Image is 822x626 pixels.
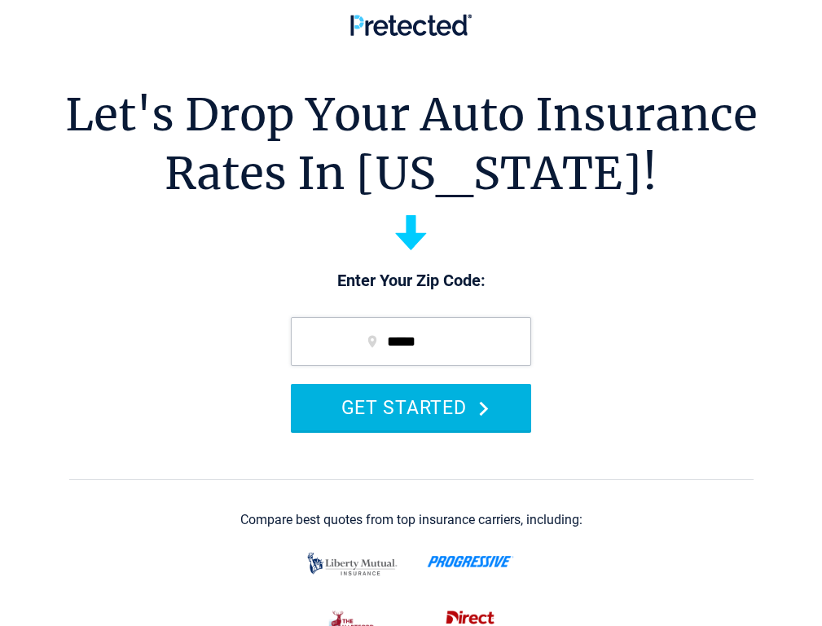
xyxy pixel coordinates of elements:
img: Pretected Logo [350,14,472,36]
h1: Let's Drop Your Auto Insurance Rates In [US_STATE]! [65,86,758,203]
img: liberty [303,544,402,584]
p: Enter Your Zip Code: [275,270,547,293]
img: progressive [427,556,514,567]
input: zip code [291,317,531,366]
div: Compare best quotes from top insurance carriers, including: [240,513,582,527]
button: GET STARTED [291,384,531,430]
